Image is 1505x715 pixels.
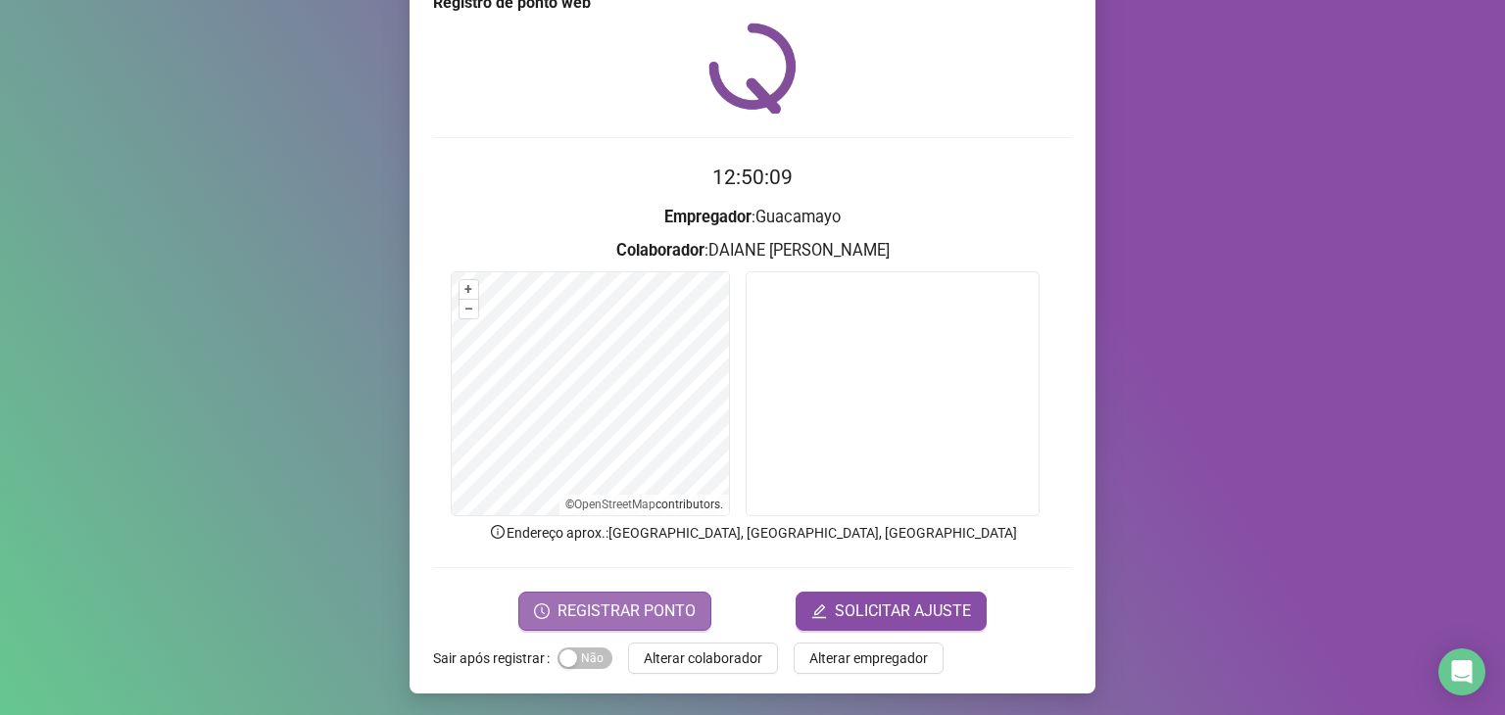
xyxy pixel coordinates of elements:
[534,603,550,619] span: clock-circle
[708,23,797,114] img: QRPoint
[565,498,723,511] li: © contributors.
[811,603,827,619] span: edit
[518,592,711,631] button: REGISTRAR PONTO
[1438,648,1485,695] div: Open Intercom Messenger
[489,523,507,541] span: info-circle
[664,208,752,226] strong: Empregador
[794,643,944,674] button: Alterar empregador
[460,300,478,318] button: –
[835,599,971,623] span: SOLICITAR AJUSTE
[574,498,655,511] a: OpenStreetMap
[712,166,793,189] time: 12:50:09
[433,205,1072,230] h3: : Guacamayo
[433,522,1072,544] p: Endereço aprox. : [GEOGRAPHIC_DATA], [GEOGRAPHIC_DATA], [GEOGRAPHIC_DATA]
[644,647,762,669] span: Alterar colaborador
[433,238,1072,263] h3: : DAIANE [PERSON_NAME]
[558,599,696,623] span: REGISTRAR PONTO
[809,647,928,669] span: Alterar empregador
[460,280,478,299] button: +
[433,643,558,674] label: Sair após registrar
[616,241,704,260] strong: Colaborador
[628,643,778,674] button: Alterar colaborador
[796,592,987,631] button: editSOLICITAR AJUSTE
